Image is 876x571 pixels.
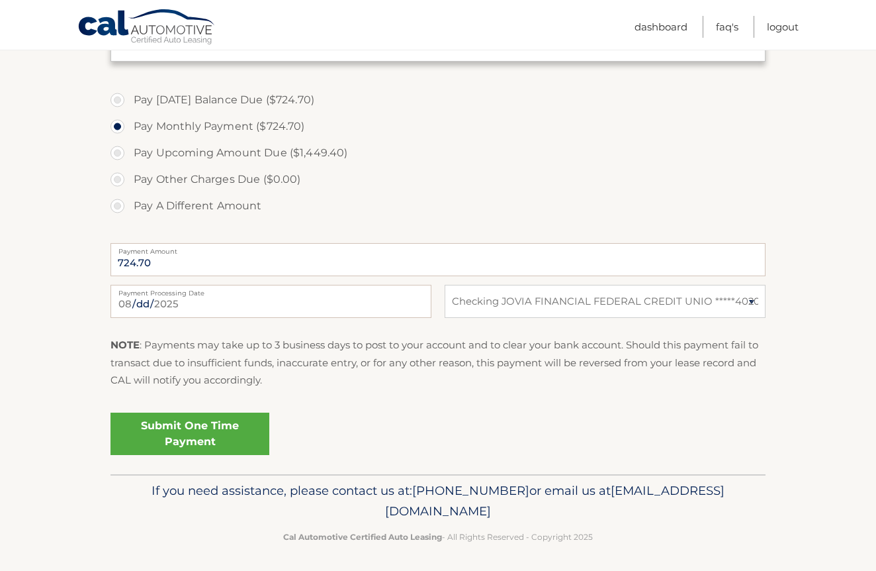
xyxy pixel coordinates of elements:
[110,243,766,254] label: Payment Amount
[283,532,442,542] strong: Cal Automotive Certified Auto Leasing
[110,87,766,113] label: Pay [DATE] Balance Due ($724.70)
[77,9,216,47] a: Cal Automotive
[110,413,269,455] a: Submit One Time Payment
[119,480,757,523] p: If you need assistance, please contact us at: or email us at
[635,16,687,38] a: Dashboard
[716,16,738,38] a: FAQ's
[110,113,766,140] label: Pay Monthly Payment ($724.70)
[412,483,529,498] span: [PHONE_NUMBER]
[110,140,766,166] label: Pay Upcoming Amount Due ($1,449.40)
[110,337,766,389] p: : Payments may take up to 3 business days to post to your account and to clear your bank account....
[110,285,431,318] input: Payment Date
[110,243,766,276] input: Payment Amount
[110,285,431,295] label: Payment Processing Date
[110,193,766,219] label: Pay A Different Amount
[767,16,799,38] a: Logout
[119,530,757,544] p: - All Rights Reserved - Copyright 2025
[110,338,140,351] strong: NOTE
[110,166,766,193] label: Pay Other Charges Due ($0.00)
